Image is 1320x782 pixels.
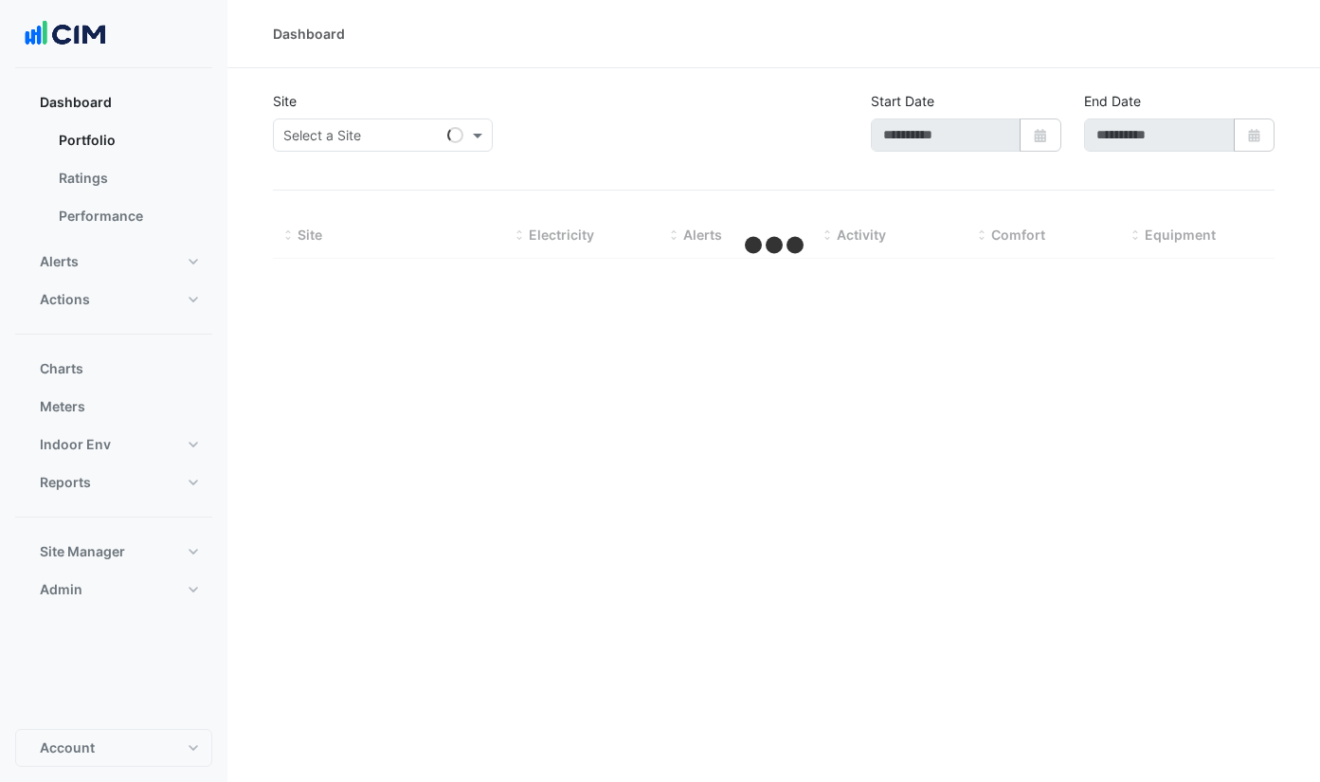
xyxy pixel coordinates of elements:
[40,738,95,757] span: Account
[837,227,886,243] span: Activity
[44,121,212,159] a: Portfolio
[40,580,82,599] span: Admin
[15,281,212,318] button: Actions
[15,729,212,767] button: Account
[23,15,108,53] img: Company Logo
[15,533,212,571] button: Site Manager
[15,426,212,464] button: Indoor Env
[529,227,594,243] span: Electricity
[40,473,91,492] span: Reports
[273,24,345,44] div: Dashboard
[40,542,125,561] span: Site Manager
[298,227,322,243] span: Site
[40,290,90,309] span: Actions
[871,91,934,111] label: Start Date
[15,388,212,426] button: Meters
[991,227,1045,243] span: Comfort
[40,397,85,416] span: Meters
[1145,227,1216,243] span: Equipment
[40,359,83,378] span: Charts
[15,464,212,501] button: Reports
[15,121,212,243] div: Dashboard
[273,91,297,111] label: Site
[15,243,212,281] button: Alerts
[15,350,212,388] button: Charts
[40,252,79,271] span: Alerts
[15,571,212,609] button: Admin
[683,227,722,243] span: Alerts
[40,435,111,454] span: Indoor Env
[44,197,212,235] a: Performance
[1084,91,1141,111] label: End Date
[15,83,212,121] button: Dashboard
[44,159,212,197] a: Ratings
[40,93,112,112] span: Dashboard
